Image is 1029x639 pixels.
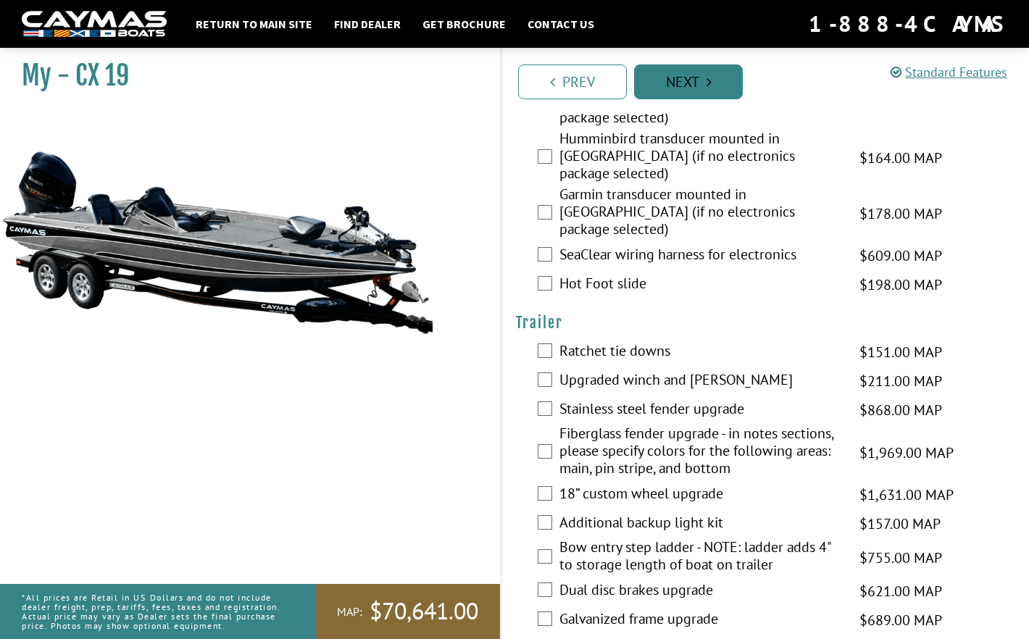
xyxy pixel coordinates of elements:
[559,514,841,535] label: Additional backup light kit
[859,370,942,392] span: $211.00 MAP
[370,596,478,627] span: $70,641.00
[859,147,942,169] span: $164.00 MAP
[559,425,841,480] label: Fiberglass fender upgrade - in notes sections, please specify colors for the following areas: mai...
[891,64,1007,80] a: Standard Features
[520,14,601,33] a: Contact Us
[859,341,942,363] span: $151.00 MAP
[634,64,743,99] a: Next
[559,130,841,185] label: Humminbird transducer mounted in [GEOGRAPHIC_DATA] (if no electronics package selected)
[188,14,320,33] a: Return to main site
[859,609,942,631] span: $689.00 MAP
[337,604,362,619] span: MAP:
[859,513,941,535] span: $157.00 MAP
[809,8,1007,40] div: 1-888-4CAYMAS
[859,274,942,296] span: $198.00 MAP
[559,246,841,267] label: SeaClear wiring harness for electronics
[859,442,954,464] span: $1,969.00 MAP
[559,371,841,392] label: Upgraded winch and [PERSON_NAME]
[859,399,942,421] span: $868.00 MAP
[859,484,954,506] span: $1,631.00 MAP
[859,203,942,225] span: $178.00 MAP
[327,14,408,33] a: Find Dealer
[22,585,283,638] p: *All prices are Retail in US Dollars and do not include dealer freight, prep, tariffs, fees, taxe...
[315,584,500,639] a: MAP:$70,641.00
[559,610,841,631] label: Galvanized frame upgrade
[559,400,841,421] label: Stainless steel fender upgrade
[516,314,1015,332] h4: Trailer
[22,59,464,92] h1: My - CX 19
[859,245,942,267] span: $609.00 MAP
[415,14,513,33] a: Get Brochure
[559,485,841,506] label: 18” custom wheel upgrade
[559,275,841,296] label: Hot Foot slide
[22,11,167,38] img: white-logo-c9c8dbefe5ff5ceceb0f0178aa75bf4bb51f6bca0971e226c86eb53dfe498488.png
[514,62,1029,99] ul: Pagination
[559,185,841,241] label: Garmin transducer mounted in [GEOGRAPHIC_DATA] (if no electronics package selected)
[859,547,942,569] span: $755.00 MAP
[559,581,841,602] label: Dual disc brakes upgrade
[559,538,841,577] label: Bow entry step ladder - NOTE: ladder adds 4" to storage length of boat on trailer
[518,64,627,99] a: Prev
[559,342,841,363] label: Ratchet tie downs
[859,580,942,602] span: $621.00 MAP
